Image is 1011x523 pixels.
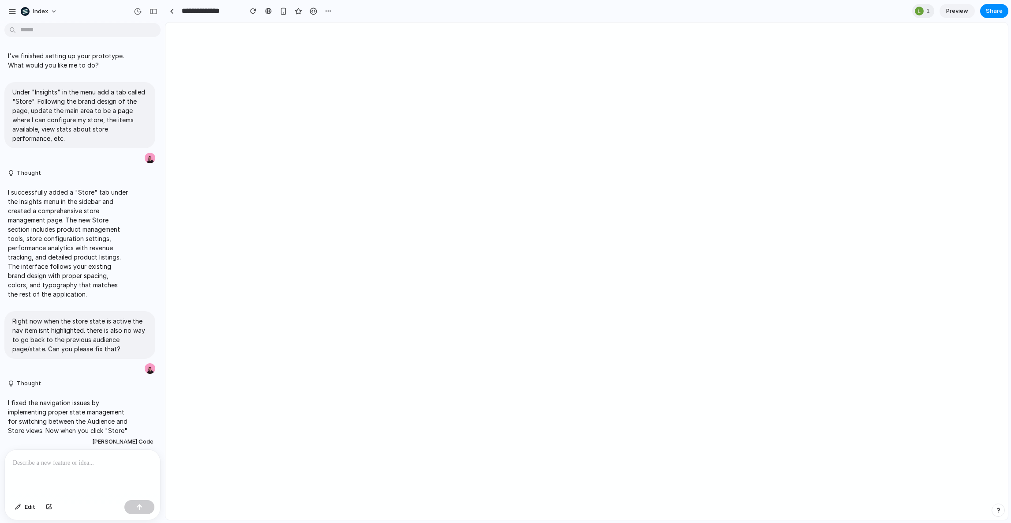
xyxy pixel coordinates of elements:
[8,188,129,299] p: I successfully added a "Store" tab under the Insights menu in the sidebar and created a comprehen...
[912,4,934,18] div: 1
[12,316,147,354] p: Right now when the store state is active the nav item isnt highlighted. there is also no way to g...
[946,7,968,15] span: Preview
[92,437,154,446] span: [PERSON_NAME] Code
[926,7,932,15] span: 1
[11,500,40,514] button: Edit
[980,4,1008,18] button: Share
[940,4,975,18] a: Preview
[8,51,129,70] p: I've finished setting up your prototype. What would you like me to do?
[12,87,147,143] p: Under "Insights" in the menu add a tab called "Store". Following the brand design of the page, up...
[8,398,129,519] p: I fixed the navigation issues by implementing proper state management for switching between the A...
[17,4,62,19] button: Index
[25,503,35,512] span: Edit
[33,7,48,16] span: Index
[986,7,1003,15] span: Share
[90,434,156,450] button: [PERSON_NAME] Code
